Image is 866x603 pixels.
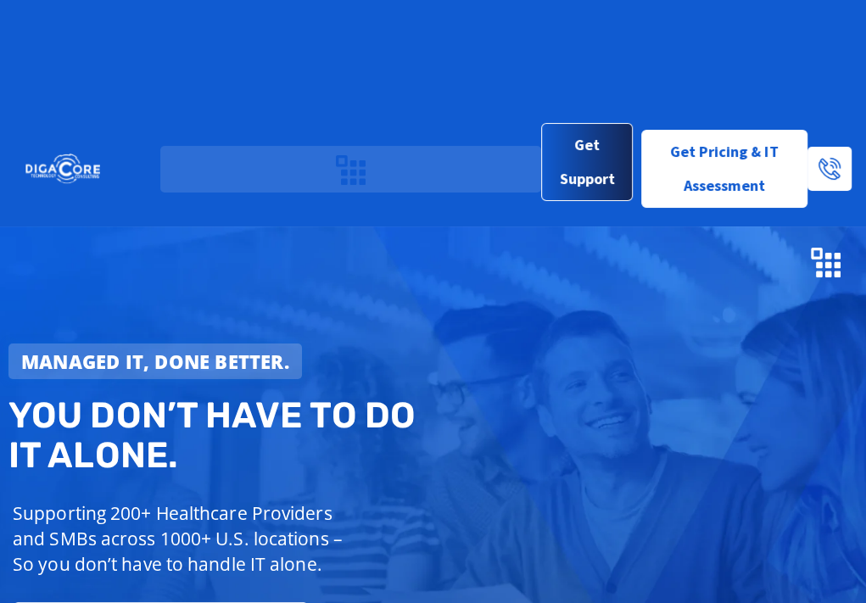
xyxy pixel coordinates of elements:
[804,238,849,285] div: Menu Toggle
[13,500,363,577] p: Supporting 200+ Healthcare Providers and SMBs across 1000+ U.S. locations – So you don’t have to ...
[541,123,633,201] a: Get Support
[641,130,807,208] a: Get Pricing & IT Assessment
[655,135,794,203] span: Get Pricing & IT Assessment
[21,349,289,374] strong: Managed IT, done better.
[25,153,100,185] img: DigaCore Technology Consulting
[556,128,619,196] span: Get Support
[135,225,306,299] img: DigaCore Technology Consulting
[328,146,373,193] div: Menu Toggle
[8,396,440,474] h2: You don’t have to do IT alone.
[8,343,302,379] a: Managed IT, done better.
